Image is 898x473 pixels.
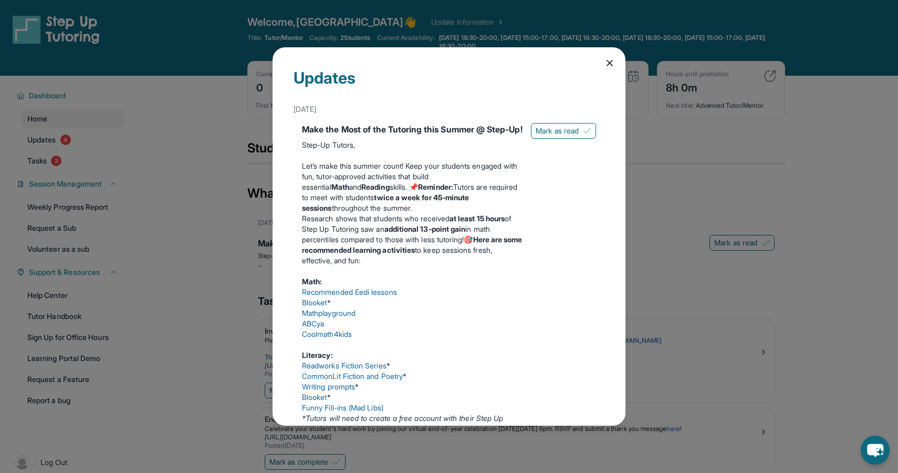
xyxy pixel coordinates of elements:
[302,330,352,338] a: Coolmath4kids
[861,436,890,465] button: chat-button
[331,182,349,191] strong: Math
[418,182,453,191] strong: Reminder:
[302,277,322,286] strong: Math:
[302,309,356,317] a: Mathplayground
[361,182,390,191] strong: Reading
[294,100,604,119] div: [DATE]
[302,298,327,307] a: Blooket
[302,393,327,402] a: Blooket
[302,382,355,391] a: Writing prompts
[531,123,596,139] button: Mark as read
[302,414,503,433] em: *Tutors will need to create a free account with their Step Up email
[302,161,523,213] p: Let’s make this summer count! Keep your students engaged with fun, tutor-approved activities that...
[384,224,466,233] strong: additional 13-point gain
[302,351,333,359] strong: Literacy:
[536,126,579,136] span: Mark as read
[302,213,523,266] p: Research shows that students who received of Step Up Tutoring saw an in math percentiles compared...
[302,193,469,212] strong: twice a week for 45-minute sessions
[583,127,591,135] img: Mark as read
[302,319,324,328] a: ABCya
[302,123,523,136] div: Make the Most of the Tutoring this Summer @ Step-Up!
[302,403,383,412] a: Funny Fill-ins (Mad Libs)
[302,361,387,370] a: Readworks Fiction Series
[302,287,397,296] a: Recommended Eedi lessons
[294,68,604,100] div: Updates
[302,140,523,150] p: Step-Up Tutors,
[450,214,505,223] strong: at least 15 hours
[302,372,403,381] a: CommonLit Fiction and Poetry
